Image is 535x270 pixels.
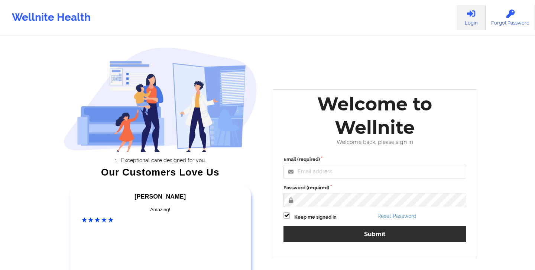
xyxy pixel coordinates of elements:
input: Email address [283,165,466,179]
a: Reset Password [377,213,416,219]
button: Submit [283,226,466,242]
div: Welcome back, please sign in [278,139,471,145]
label: Keep me signed in [294,213,337,221]
a: Forgot Password [486,5,535,30]
div: Amazing! [82,206,239,213]
li: Exceptional care designed for you. [70,157,257,163]
a: Login [457,5,486,30]
div: Welcome to Wellnite [278,92,471,139]
div: Our Customers Love Us [64,168,257,176]
img: wellnite-auth-hero_200.c722682e.png [64,47,257,152]
label: Email (required) [283,156,466,163]
span: [PERSON_NAME] [134,193,186,200]
label: Password (required) [283,184,466,192]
